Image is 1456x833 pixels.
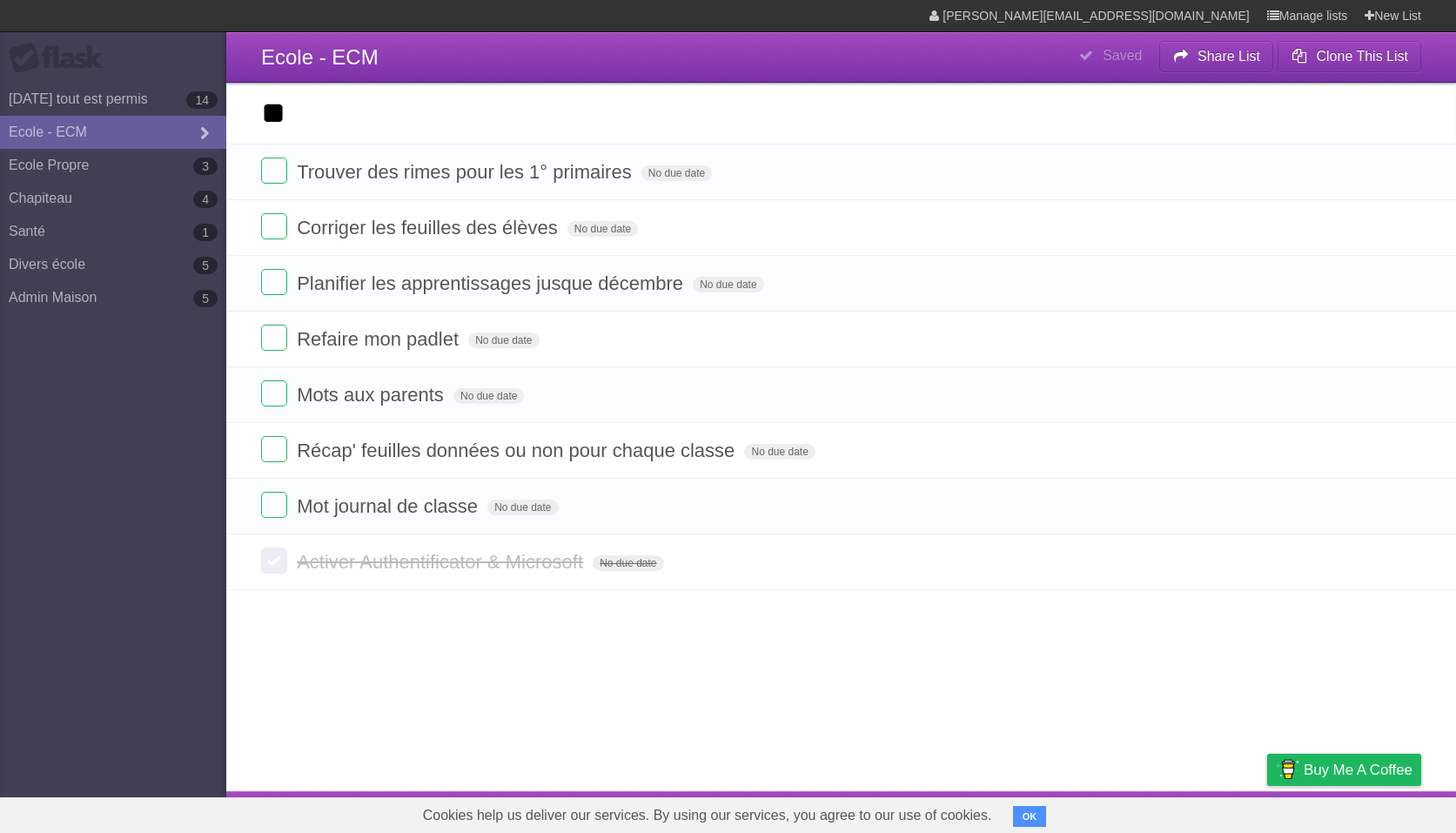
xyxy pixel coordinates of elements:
b: Clone This List [1316,49,1408,64]
span: Planifier les apprentissages jusque décembre [297,272,688,294]
span: Activer Authentificator & Microsoft [297,551,587,573]
b: Saved [1103,48,1142,63]
span: No due date [567,221,638,237]
b: 3 [193,158,218,175]
label: Done [261,213,287,239]
span: Trouver des rimes pour les 1° primaires [297,161,636,183]
button: Share List [1159,41,1274,72]
span: Récap' feuilles données ou non pour chaque classe [297,440,739,461]
a: Suggest a feature [1312,796,1421,829]
div: Flask [9,43,113,74]
a: Developers [1093,796,1164,829]
span: Ecole - ECM [261,45,379,69]
img: Buy me a coffee [1276,755,1299,784]
span: No due date [453,388,524,404]
span: Mot journal de classe [297,495,482,517]
b: Share List [1198,49,1260,64]
label: Done [261,436,287,462]
label: Done [261,380,287,406]
b: 5 [193,257,218,274]
label: Done [261,158,287,184]
label: Done [261,325,287,351]
span: Corriger les feuilles des élèves [297,217,562,238]
span: No due date [468,333,539,348]
b: 1 [193,224,218,241]
a: Buy me a coffee [1267,754,1421,786]
button: OK [1013,806,1047,827]
label: Done [261,492,287,518]
label: Done [261,269,287,295]
span: Mots aux parents [297,384,448,406]
a: About [1036,796,1072,829]
span: Cookies help us deliver our services. By using our services, you agree to our use of cookies. [406,798,1010,833]
span: No due date [693,277,763,292]
a: Privacy [1245,796,1290,829]
button: Clone This List [1278,41,1421,72]
label: Done [261,547,287,574]
b: 14 [186,91,218,109]
span: No due date [744,444,815,460]
span: No due date [641,165,712,181]
a: Terms [1185,796,1224,829]
span: No due date [593,555,663,571]
b: 5 [193,290,218,307]
b: 4 [193,191,218,208]
span: Refaire mon padlet [297,328,463,350]
span: No due date [487,500,558,515]
span: Buy me a coffee [1304,755,1412,785]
